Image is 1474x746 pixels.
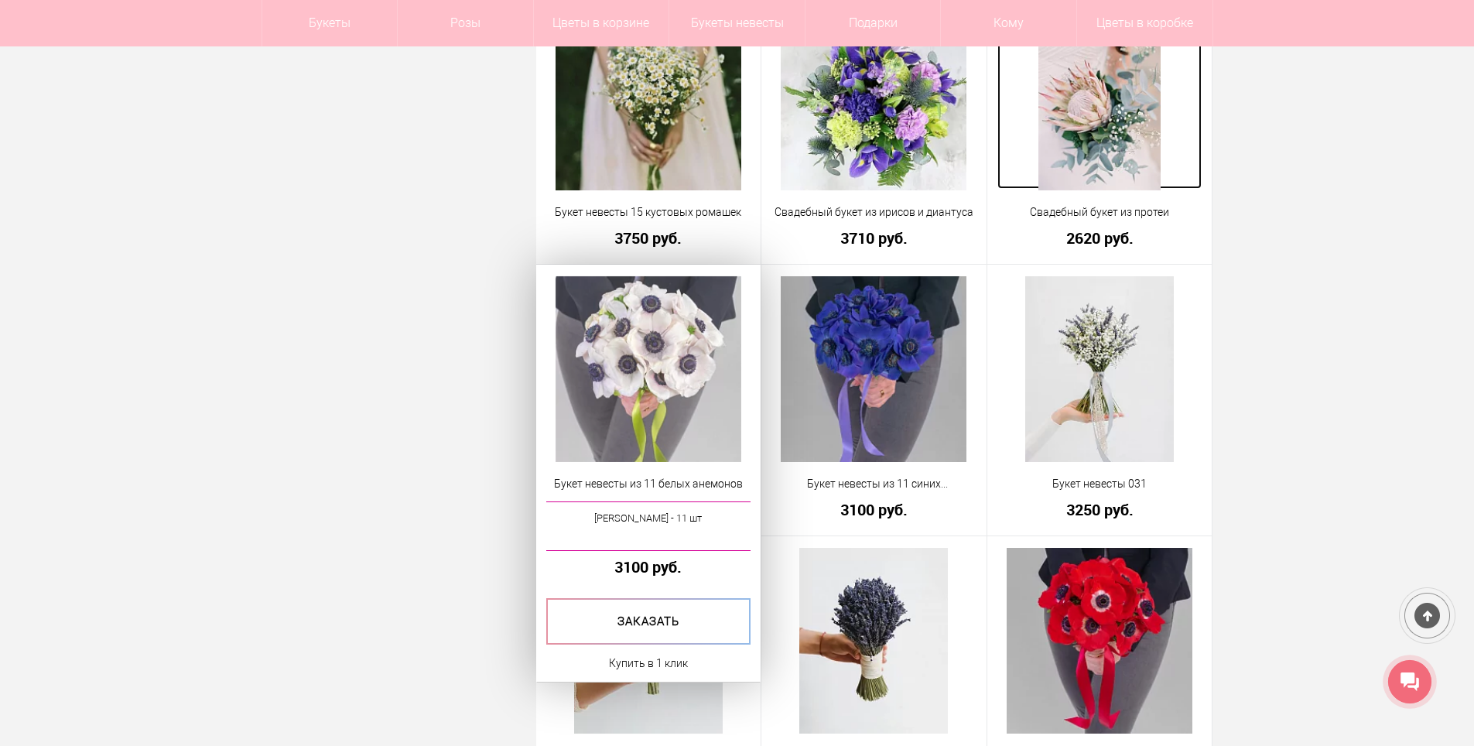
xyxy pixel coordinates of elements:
img: Букет невесты из 11 красных анемонов [1007,548,1192,734]
img: Букет невесты из 11 синих анемонов [781,276,966,462]
a: 3100 руб. [546,559,751,575]
img: Букет невесты 031 [1025,276,1174,462]
a: Букет невесты 031 [997,476,1202,492]
a: Свадебный букет из ирисов и диантуса [771,204,976,221]
a: 2620 руб. [997,230,1202,246]
img: Букет невесты 012 [799,548,948,734]
a: 3710 руб. [771,230,976,246]
a: 3750 руб. [546,230,751,246]
img: Свадебный букет из ирисов и диантуса [781,5,966,190]
a: Букет невесты из 11 синих [PERSON_NAME] [771,476,976,492]
a: Букет невесты 15 кустовых ромашек [546,204,751,221]
a: [PERSON_NAME] - 11 шт [546,501,751,551]
a: Купить в 1 клик [609,654,688,672]
img: Букет невесты из 11 белых анемонов [556,276,741,462]
a: 3100 руб. [771,501,976,518]
a: 3250 руб. [997,501,1202,518]
img: Свадебный букет из протеи [1038,5,1161,190]
a: Свадебный букет из протеи [997,204,1202,221]
a: Букет невесты из 11 белых анемонов [546,476,751,492]
img: Букет невесты 15 кустовых ромашек [556,5,741,190]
